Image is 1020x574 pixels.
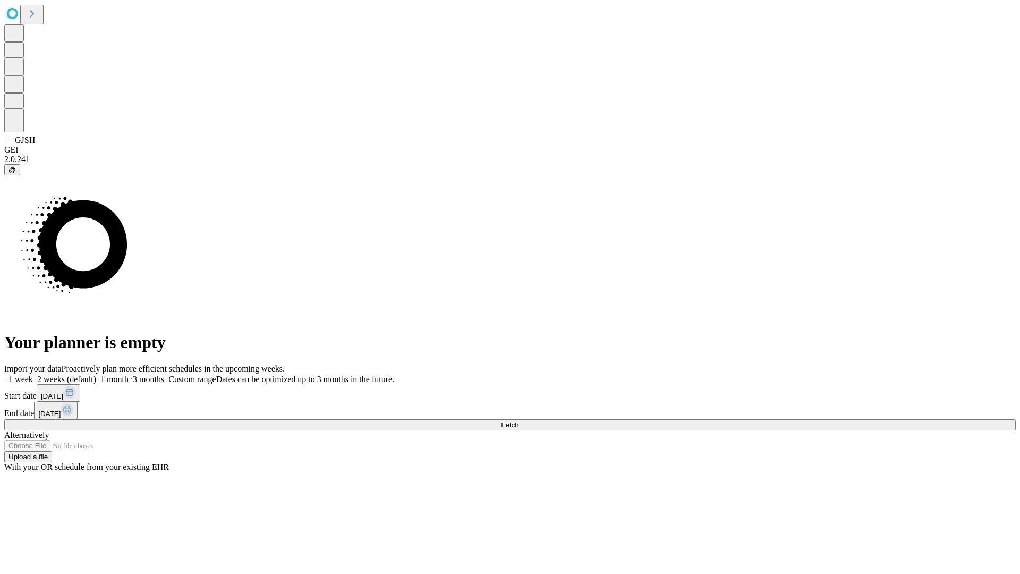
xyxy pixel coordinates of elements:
span: 1 month [100,375,129,384]
div: Start date [4,384,1016,402]
button: Fetch [4,419,1016,430]
span: Proactively plan more efficient schedules in the upcoming weeks. [62,364,285,373]
button: @ [4,164,20,175]
span: Import your data [4,364,62,373]
button: [DATE] [34,402,78,419]
span: [DATE] [41,392,63,400]
span: GJSH [15,136,35,145]
span: Alternatively [4,430,49,440]
span: 3 months [133,375,164,384]
span: @ [8,166,16,174]
span: With your OR schedule from your existing EHR [4,462,169,471]
h1: Your planner is empty [4,333,1016,352]
div: GEI [4,145,1016,155]
button: [DATE] [37,384,80,402]
span: [DATE] [38,410,61,418]
span: 2 weeks (default) [37,375,96,384]
span: 1 week [8,375,33,384]
span: Custom range [168,375,216,384]
span: Fetch [501,421,518,429]
div: 2.0.241 [4,155,1016,164]
span: Dates can be optimized up to 3 months in the future. [216,375,394,384]
button: Upload a file [4,451,52,462]
div: End date [4,402,1016,419]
